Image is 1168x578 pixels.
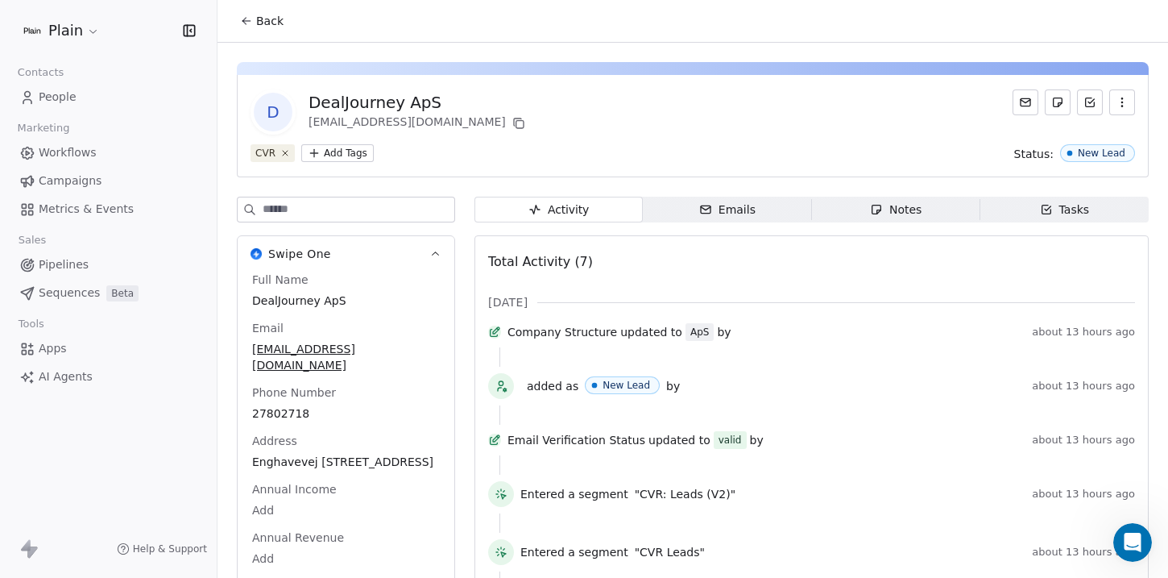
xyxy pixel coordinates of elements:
div: New Lead [1078,148,1125,159]
span: Marketing [10,116,77,140]
span: Workflows [39,144,97,161]
span: AI Agents [39,368,93,385]
span: Help & Support [133,543,207,555]
span: Beta [106,285,139,301]
span: Email [249,320,287,336]
span: Total Activity (7) [488,254,593,269]
div: Daniel says… [13,59,309,281]
button: Back [230,6,293,35]
span: Full Name [249,272,312,288]
div: Our usual reply time 🕒 [26,362,251,393]
span: Metrics & Events [39,201,134,218]
span: Swipe One [268,246,331,262]
span: Annual Income [249,481,340,497]
a: Help & Support [117,543,207,555]
span: [EMAIL_ADDRESS][DOMAIN_NAME] [252,341,440,373]
img: Plain-Logo-Tile.png [23,21,42,40]
img: Swipe One [251,248,262,260]
a: [URL][DOMAIN_NAME] [155,94,281,106]
a: Metrics & Events [13,196,204,222]
button: Home [252,6,283,37]
span: Entered a segment [520,486,628,502]
a: AI Agents [13,364,204,390]
span: Sales [11,228,53,252]
div: valid [719,432,742,448]
span: Company Structure [507,324,617,340]
span: about 13 hours ago [1032,434,1135,447]
div: ApS [690,324,709,340]
button: Emoji picker [25,455,38,468]
span: updated to [620,324,682,340]
div: DealJourney ApS [309,91,528,114]
b: 1 day [39,379,74,392]
div: Emails [699,202,756,218]
div: Tasks [1040,202,1090,218]
div: [EMAIL_ADDRESS][DOMAIN_NAME] [309,114,528,133]
div: 2) When setting [PERSON_NAME] Opened to 'in the last' X days, is X days also then a Wait-function... [71,195,296,258]
span: People [39,89,77,106]
a: Apps [13,335,204,362]
span: updated to [648,432,710,448]
span: by [750,432,764,448]
span: 27802718 [252,405,440,422]
span: about 13 hours ago [1032,488,1135,501]
img: Profile image for Fin [46,9,72,35]
span: about 13 hours ago [1032,380,1135,393]
button: go back [10,6,41,37]
span: Phone Number [249,385,339,401]
a: People [13,84,204,110]
div: You’ll get replies here and in your email: ✉️ [26,291,251,354]
div: Fin • 52m ago [26,406,95,416]
div: New Lead [603,380,650,391]
span: about 13 hours ago [1032,326,1135,339]
span: DealJourney ApS [252,293,440,309]
span: [DATE] [488,294,528,310]
a: Campaigns [13,168,204,194]
span: by [717,324,731,340]
span: Add [252,502,440,518]
span: Contacts [10,60,71,85]
span: D [254,93,292,131]
button: Plain [19,17,103,44]
span: Annual Revenue [249,530,347,546]
span: Entered a segment [520,544,628,560]
div: Hi! I have some questions and an issue1) In this flow -[URL][DOMAIN_NAME]-, I'm trying to add a n... [58,59,309,268]
button: Gif picker [51,455,64,468]
button: Start recording [102,455,115,468]
p: The team can also help [78,20,201,36]
div: Hi! I have some questions and an issue [71,69,296,85]
div: You’ll get replies here and in your email:✉️[PERSON_NAME][EMAIL_ADDRESS][DOMAIN_NAME]Our usual re... [13,281,264,404]
textarea: Message… [14,421,309,448]
div: 1) In this flow - -, I'm trying to add a node on variant B to the left to replicate the same flow... [71,93,296,188]
button: Swipe OneSwipe One [238,236,454,272]
div: Fin says… [13,281,309,439]
span: Address [249,433,300,449]
span: about 13 hours ago [1032,546,1135,559]
span: Enghavevej [STREET_ADDRESS] [252,454,440,470]
span: Tools [11,312,51,336]
span: Back [256,13,284,29]
b: [PERSON_NAME][EMAIL_ADDRESS][DOMAIN_NAME] [26,323,246,352]
span: Email Verification Status [507,432,645,448]
span: by [666,378,680,394]
a: SequencesBeta [13,280,204,306]
iframe: Intercom live chat [1113,523,1152,562]
span: added as [527,378,578,394]
span: Plain [48,20,83,41]
a: Workflows [13,139,204,166]
span: "CVR Leads" [635,544,705,560]
div: Notes [870,202,922,218]
span: Status: [1014,146,1054,162]
button: Send a message… [276,448,302,474]
span: Campaigns [39,173,101,189]
button: Add Tags [301,144,374,162]
span: Sequences [39,285,100,301]
span: Pipelines [39,256,89,273]
a: Pipelines [13,252,204,278]
span: Apps [39,340,67,357]
button: Upload attachment [77,455,89,468]
div: CVR [255,146,275,160]
span: Add [252,551,440,567]
h1: Fin [78,8,97,20]
span: "CVR: Leads (V2)" [635,486,735,502]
